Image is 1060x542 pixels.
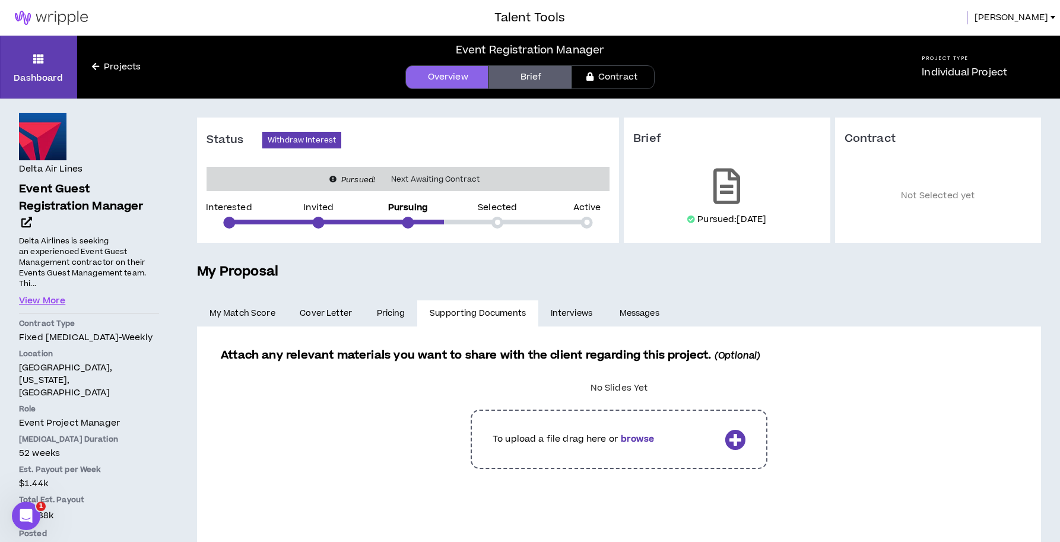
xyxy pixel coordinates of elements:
[922,65,1007,80] p: Individual Project
[538,300,607,327] a: Interviews
[488,65,572,89] a: Brief
[19,362,159,399] p: [GEOGRAPHIC_DATA], [US_STATE], [GEOGRAPHIC_DATA]
[364,300,418,327] a: Pricing
[922,55,1007,62] h5: Project Type
[19,417,120,429] span: Event Project Manager
[19,331,153,344] span: Fixed [MEDICAL_DATA] - weekly
[36,502,46,511] span: 1
[388,204,428,212] p: Pursuing
[207,133,262,147] h3: Status
[221,347,761,363] span: Attach any relevant materials you want to share with the client regarding this project.
[19,508,53,524] span: $74.88k
[845,164,1032,229] p: Not Selected yet
[572,65,655,89] a: Contract
[300,307,352,320] span: Cover Letter
[12,502,40,530] iframe: Intercom live chat
[19,404,159,414] p: Role
[478,204,517,212] p: Selected
[19,318,159,329] p: Contract Type
[573,204,601,212] p: Active
[221,376,1017,401] div: No Slides Yet
[14,72,63,84] p: Dashboard
[206,204,252,212] p: Interested
[405,65,488,89] a: Overview
[303,204,334,212] p: Invited
[845,132,1032,146] h3: Contract
[19,234,159,290] p: Delta Airlines is seeking an experienced Event Guest Management contractor on their Events Guest ...
[19,434,159,445] p: [MEDICAL_DATA] Duration
[384,173,487,185] span: Next Awaiting Contract
[697,214,766,226] p: Pursued: [DATE]
[19,464,159,475] p: Est. Payout per Week
[19,495,159,505] p: Total Est. Payout
[633,132,821,146] h3: Brief
[341,175,375,185] i: Pursued!
[456,42,605,58] div: Event Registration Manager
[19,294,65,308] button: View More
[19,181,144,214] span: Event Guest Registration Manager
[494,9,565,27] h3: Talent Tools
[197,262,1041,282] h5: My Proposal
[262,132,341,148] button: Withdraw Interest
[19,447,159,459] p: 52 weeks
[19,181,159,232] a: Event Guest Registration Manager
[417,300,538,327] a: Supporting Documents
[77,61,155,74] a: Projects
[19,528,159,539] p: Posted
[975,11,1048,24] span: [PERSON_NAME]
[19,477,159,490] p: $1.44k
[19,163,82,176] h4: Delta Air Lines
[715,350,761,362] i: (Optional)
[19,348,159,359] p: Location
[197,300,288,327] a: My Match Score
[607,300,674,327] a: Messages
